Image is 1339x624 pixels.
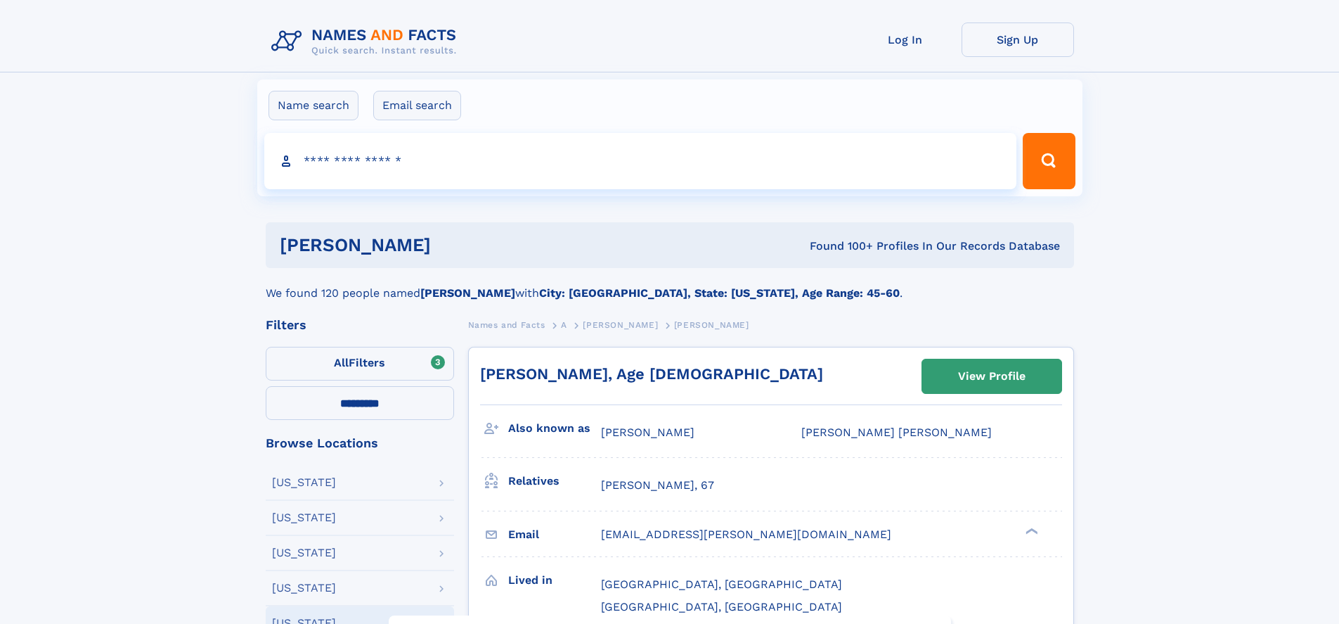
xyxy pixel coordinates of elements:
[266,347,454,381] label: Filters
[583,316,658,333] a: [PERSON_NAME]
[508,523,601,547] h3: Email
[508,568,601,592] h3: Lived in
[373,91,461,120] label: Email search
[272,547,336,559] div: [US_STATE]
[922,359,1061,393] a: View Profile
[266,23,468,61] img: Logo Names and Facts
[958,360,1026,393] div: View Profile
[468,316,545,333] a: Names and Facts
[280,236,621,254] h1: [PERSON_NAME]
[266,268,1074,302] div: We found 120 people named with .
[601,578,842,591] span: [GEOGRAPHIC_DATA], [GEOGRAPHIC_DATA]
[266,437,454,450] div: Browse Locations
[601,528,891,541] span: [EMAIL_ADDRESS][PERSON_NAME][DOMAIN_NAME]
[801,426,992,439] span: [PERSON_NAME] [PERSON_NAME]
[269,91,358,120] label: Name search
[561,316,567,333] a: A
[583,320,658,330] span: [PERSON_NAME]
[1023,133,1075,189] button: Search Button
[1022,526,1039,535] div: ❯
[480,365,823,383] a: [PERSON_NAME], Age [DEMOGRAPHIC_DATA]
[561,320,567,330] span: A
[539,286,900,300] b: City: [GEOGRAPHIC_DATA], State: [US_STATE], Age Range: 45-60
[674,320,749,330] span: [PERSON_NAME]
[962,23,1074,57] a: Sign Up
[272,582,336,594] div: [US_STATE]
[334,356,349,369] span: All
[264,133,1017,189] input: search input
[266,319,454,331] div: Filters
[508,469,601,493] h3: Relatives
[601,426,694,439] span: [PERSON_NAME]
[508,416,601,440] h3: Also known as
[849,23,962,57] a: Log In
[601,600,842,613] span: [GEOGRAPHIC_DATA], [GEOGRAPHIC_DATA]
[601,478,714,493] a: [PERSON_NAME], 67
[272,512,336,523] div: [US_STATE]
[420,286,515,300] b: [PERSON_NAME]
[620,238,1060,254] div: Found 100+ Profiles In Our Records Database
[272,477,336,488] div: [US_STATE]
